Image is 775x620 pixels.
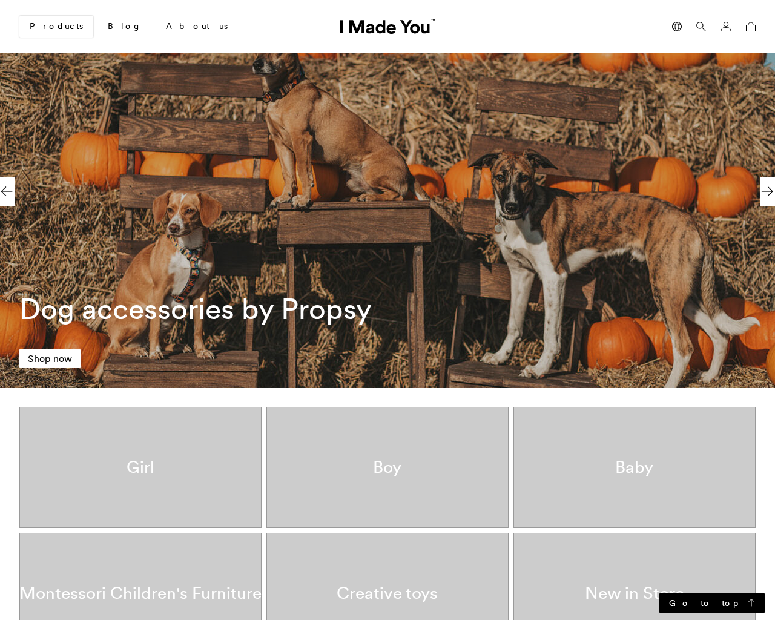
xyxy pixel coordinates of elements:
h3: Baby [615,457,653,478]
a: About us [156,16,237,37]
h3: Creative toys [337,583,438,604]
div: Next [760,177,775,206]
a: Boy [266,407,509,528]
a: Products [19,16,93,38]
h3: New in Store [585,583,684,604]
a: Baby [513,407,756,528]
a: Girl [19,407,262,528]
a: Shop now [19,349,81,368]
h3: Boy [373,457,401,478]
h2: Dog accessories by Propsy [19,292,473,326]
a: Blog [98,16,151,37]
h3: Montessori Children's Furniture [19,583,262,604]
h3: Girl [127,457,154,478]
a: Go to top [659,593,765,613]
